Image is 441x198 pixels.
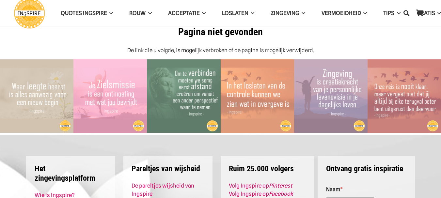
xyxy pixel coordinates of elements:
p: De link die u volgde, is mogelijk verbroken of de pagina is mogelijk verwijderd. [35,46,407,54]
span: ROUW Menu [146,5,151,21]
span: QUOTES INGSPIRE Menu [107,5,113,21]
a: Je zielsmissie is een ontmoeting met wat jou bevrijdt © [73,59,147,133]
a: TIPSTIPS Menu [375,5,408,22]
img: Spreuk over controle loslaten om te accepteren wat is - citaat van Ingspire [221,59,294,133]
strong: Volg Ingspire op [229,182,292,189]
span: Loslaten Menu [248,5,254,21]
strong: Het zingevingsplatform [35,164,95,183]
a: Volg Ingspire opPinterest [229,182,292,189]
img: Quote over Verbinding - Om te verbinden moeten we afstand creëren om vanuit een ander perspectief... [147,59,220,133]
img: Zinvolle Ingspire Quote over terugval met levenswijsheid voor meer vertrouwen en moed die helpt b... [368,59,441,133]
a: Zoeken [400,5,413,21]
span: Loslaten [222,10,248,16]
a: AcceptatieAcceptatie Menu [160,5,214,22]
span: ROUW [129,10,146,16]
strong: Ruim 25.000 volgers [229,164,294,173]
a: Volg Ingspire opFacebook [229,190,293,197]
a: In het loslaten van de controle kunnen we zien wat in overgave is – citaat van Ingspire [221,59,294,133]
a: Zingeving is creatiekracht van je persoonlijke levensvisie in je dagelijks leven – citaat van Ing... [294,59,368,133]
label: Naam [326,186,407,192]
a: Wat je bij Terugval niet mag vergeten [368,59,441,133]
span: VERMOEIDHEID Menu [361,5,367,21]
span: VERMOEIDHEID [322,10,361,16]
span: GRATIS [417,10,435,16]
span: Zingeving [271,10,299,16]
span: QUOTES INGSPIRE [61,10,107,16]
a: QUOTES INGSPIREQUOTES INGSPIRE Menu [53,5,121,22]
a: De pareltjes wijsheid van Ingspire [132,182,194,197]
span: GRATIS Menu [435,5,441,21]
span: Acceptatie Menu [200,5,206,21]
img: Zingeving is ceatiekracht van je persoonlijke levensvisie in je dagelijks leven - citaat van Inge... [294,59,368,133]
strong: Ontvang gratis inspiratie [326,164,403,173]
a: LoslatenLoslaten Menu [214,5,262,22]
span: TIPS Menu [394,5,400,21]
h1: Pagina niet gevonden [35,26,407,38]
span: Acceptatie [168,10,200,16]
span: TIPS [383,10,394,16]
a: ROUWROUW Menu [121,5,160,22]
strong: Pareltjes van wijsheid [132,164,200,173]
a: VERMOEIDHEIDVERMOEIDHEID Menu [313,5,375,22]
em: Facebook [269,190,293,197]
span: Zingeving Menu [299,5,305,21]
a: Om te verbinden moeten we soms eerst afstand creëren – Citaat van Ingspire [147,59,220,133]
a: ZingevingZingeving Menu [262,5,313,22]
em: Pinterest [269,182,292,189]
